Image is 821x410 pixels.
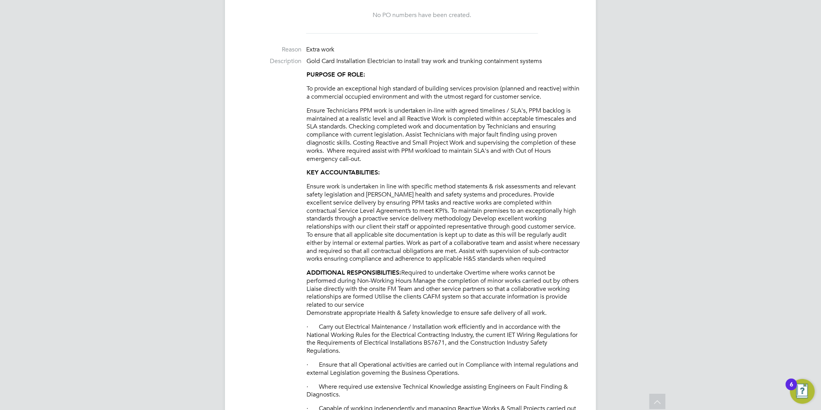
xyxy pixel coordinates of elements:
[307,85,581,101] p: To provide an exceptional high standard of building services provision (planned and reactive) wit...
[307,323,581,355] p: · Carry out Electrical Maintenance / Installation work efficiently and in accordance with the Nat...
[240,46,301,54] label: Reason
[307,71,365,78] strong: PURPOSE OF ROLE:
[307,269,401,276] strong: ADDITIONAL RESPONSIBILITIES:
[307,107,581,163] p: Ensure Technicians PPM work is undertaken in-line with agreed timelines / SLA's, PPM backlog is m...
[790,379,815,404] button: Open Resource Center, 6 new notifications
[240,57,301,65] label: Description
[307,269,581,317] p: Required to undertake Overtime where works cannot be performed during Non-Working Hours Manage th...
[790,384,793,395] div: 6
[307,361,581,377] p: · Ensure that all Operational activities are carried out in Compliance with internal regulations ...
[307,169,380,176] strong: KEY ACCOUNTABILITIES:
[314,11,530,19] div: No PO numbers have been created.
[307,57,581,65] p: Gold Card Installation Electrician to install tray work and trunking containment systems
[307,183,581,263] p: Ensure work is undertaken in line with specific method statements & risk assessments and relevant...
[306,46,334,53] span: Extra work
[307,383,581,399] p: · Where required use extensive Technical Knowledge assisting Engineers on Fault Finding & Diagnos...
